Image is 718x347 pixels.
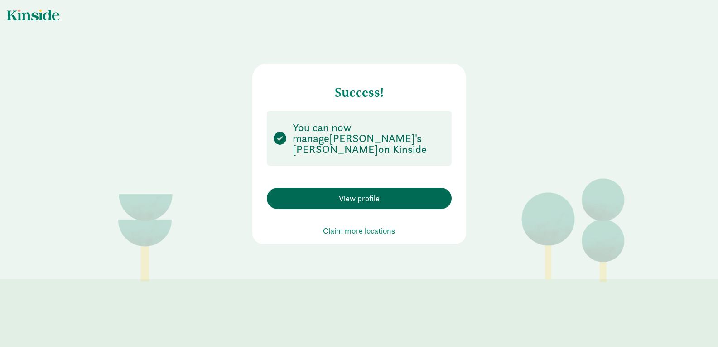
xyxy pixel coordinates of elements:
span: [PERSON_NAME]'s [PERSON_NAME] [293,131,422,156]
button: View profile [267,188,452,209]
button: Claim more locations [323,225,395,237]
p: You can now manage on Kinside [293,122,444,155]
iframe: Chat Widget [673,303,718,347]
span: View profile [339,192,380,205]
h4: Success! [267,78,452,100]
